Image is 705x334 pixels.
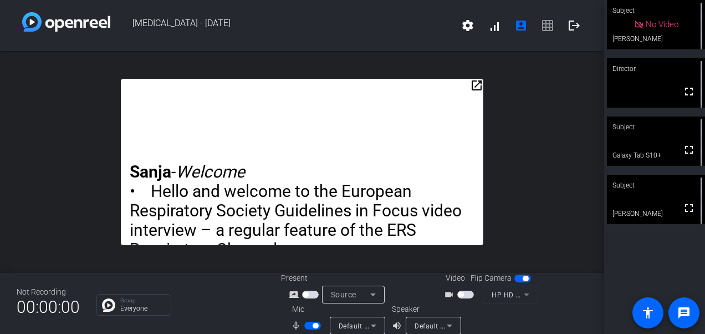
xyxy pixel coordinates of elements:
[281,272,392,284] div: Present
[102,298,115,312] img: Chat Icon
[415,321,590,330] span: Default - Headset Earphone (Zone Wired) (046d:0aad)
[568,19,581,32] mat-icon: logout
[289,288,302,301] mat-icon: screen_share_outline
[130,162,474,181] p: -
[130,162,171,181] strong: Sanja
[682,85,696,98] mat-icon: fullscreen
[339,321,521,330] span: Default - Headset Microphone (Zone Wired) (046d:0aad)
[22,12,110,32] img: white-gradient.svg
[481,12,508,39] button: signal_cellular_alt
[607,117,705,138] div: Subject
[682,143,696,156] mat-icon: fullscreen
[281,303,392,315] div: Mic
[392,303,458,315] div: Speaker
[331,290,356,299] span: Source
[120,305,165,312] p: Everyone
[607,175,705,196] div: Subject
[444,288,457,301] mat-icon: videocam_outline
[641,306,655,320] mat-icon: accessibility
[120,298,165,303] p: Group
[110,12,454,39] span: [MEDICAL_DATA] - [DATE]
[646,19,678,29] span: No Video
[677,306,691,320] mat-icon: message
[470,79,483,92] mat-icon: open_in_new
[607,58,705,79] div: Director
[291,319,304,332] mat-icon: mic_none
[446,272,465,284] span: Video
[461,19,474,32] mat-icon: settings
[392,319,405,332] mat-icon: volume_up
[17,286,80,298] div: Not Recording
[514,19,528,32] mat-icon: account_box
[17,293,80,321] span: 00:00:00
[471,272,512,284] span: Flip Camera
[682,201,696,215] mat-icon: fullscreen
[176,162,245,181] em: Welcome
[130,181,474,259] p: • Hello and welcome to the European Respiratory Society Guidelines in Focus video interview – a r...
